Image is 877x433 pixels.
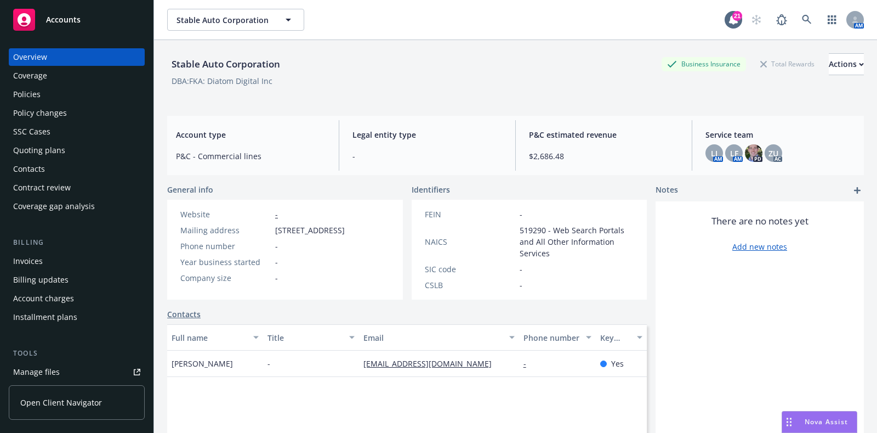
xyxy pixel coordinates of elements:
[9,123,145,140] a: SSC Cases
[711,148,717,159] span: LI
[425,279,515,291] div: CSLB
[167,57,284,71] div: Stable Auto Corporation
[796,9,818,31] a: Search
[167,324,263,351] button: Full name
[13,86,41,103] div: Policies
[13,48,47,66] div: Overview
[275,240,278,252] span: -
[172,358,233,369] span: [PERSON_NAME]
[656,184,678,197] span: Notes
[745,144,762,162] img: photo
[9,237,145,248] div: Billing
[9,67,145,85] a: Coverage
[13,104,67,122] div: Policy changes
[172,75,272,87] div: DBA: FKA: Diatom Digital Inc
[167,308,201,320] a: Contacts
[275,224,345,236] span: [STREET_ADDRESS]
[9,86,145,103] a: Policies
[805,417,848,426] span: Nova Assist
[13,123,50,140] div: SSC Cases
[425,209,515,220] div: FEIN
[596,324,647,351] button: Key contact
[363,332,503,344] div: Email
[180,272,271,284] div: Company size
[9,104,145,122] a: Policy changes
[9,363,145,381] a: Manage files
[363,358,500,369] a: [EMAIL_ADDRESS][DOMAIN_NAME]
[730,148,738,159] span: LF
[9,271,145,289] a: Billing updates
[662,57,746,71] div: Business Insurance
[275,209,278,220] a: -
[13,142,65,159] div: Quoting plans
[176,150,326,162] span: P&C - Commercial lines
[180,256,271,268] div: Year business started
[13,160,45,178] div: Contacts
[768,148,778,159] span: ZU
[425,263,515,275] div: SIC code
[176,129,326,140] span: Account type
[267,358,270,369] span: -
[13,67,47,85] div: Coverage
[782,411,857,433] button: Nova Assist
[167,184,213,195] span: General info
[851,184,864,197] a: add
[180,224,271,236] div: Mailing address
[9,290,145,307] a: Account charges
[275,256,278,268] span: -
[732,241,787,252] a: Add new notes
[520,279,522,291] span: -
[529,150,679,162] span: $2,686.48
[176,14,271,26] span: Stable Auto Corporation
[263,324,359,351] button: Title
[13,252,43,270] div: Invoices
[600,332,630,344] div: Key contact
[412,184,450,195] span: Identifiers
[523,358,535,369] a: -
[13,290,74,307] div: Account charges
[771,9,793,31] a: Report a Bug
[732,11,742,21] div: 21
[829,53,864,75] button: Actions
[9,198,145,215] a: Coverage gap analysis
[172,332,247,344] div: Full name
[520,263,522,275] span: -
[745,9,767,31] a: Start snowing
[359,324,519,351] button: Email
[520,209,522,220] span: -
[46,15,81,24] span: Accounts
[167,9,304,31] button: Stable Auto Corporation
[425,236,515,248] div: NAICS
[9,308,145,326] a: Installment plans
[9,252,145,270] a: Invoices
[9,142,145,159] a: Quoting plans
[520,224,634,259] span: 519290 - Web Search Portals and All Other Information Services
[13,271,69,289] div: Billing updates
[705,129,855,140] span: Service team
[9,179,145,196] a: Contract review
[9,160,145,178] a: Contacts
[13,363,60,381] div: Manage files
[9,348,145,359] div: Tools
[523,332,579,344] div: Phone number
[13,198,95,215] div: Coverage gap analysis
[13,308,77,326] div: Installment plans
[829,54,864,75] div: Actions
[13,179,71,196] div: Contract review
[9,48,145,66] a: Overview
[529,129,679,140] span: P&C estimated revenue
[519,324,596,351] button: Phone number
[755,57,820,71] div: Total Rewards
[352,129,502,140] span: Legal entity type
[180,240,271,252] div: Phone number
[9,4,145,35] a: Accounts
[821,9,843,31] a: Switch app
[275,272,278,284] span: -
[782,412,796,432] div: Drag to move
[711,215,808,228] span: There are no notes yet
[20,397,102,408] span: Open Client Navigator
[267,332,343,344] div: Title
[352,150,502,162] span: -
[611,358,624,369] span: Yes
[180,209,271,220] div: Website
